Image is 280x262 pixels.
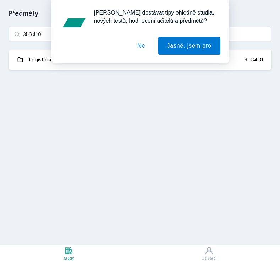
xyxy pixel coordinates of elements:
img: notification icon [60,9,88,37]
a: Uživatel [138,245,280,262]
div: Uživatel [202,256,216,261]
button: Ne [128,37,154,55]
div: Study [64,256,74,261]
div: [PERSON_NAME] dostávat tipy ohledně studia, nových testů, hodnocení učitelů a předmětů? [88,9,220,25]
button: Jasně, jsem pro [158,37,220,55]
